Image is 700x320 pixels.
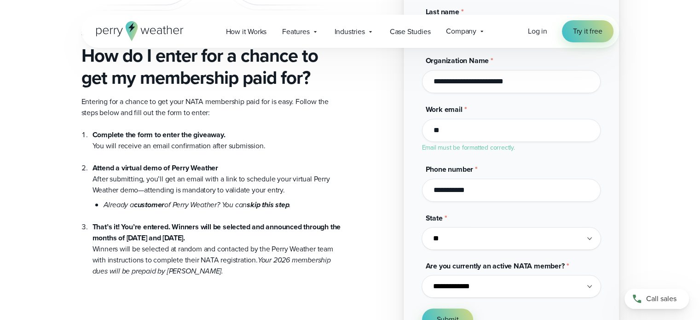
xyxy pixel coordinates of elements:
[226,26,267,37] span: How it Works
[104,199,291,210] em: Already a of Perry Weather? You can .
[446,26,476,37] span: Company
[247,199,289,210] strong: skip this step
[382,22,439,41] a: Case Studies
[426,213,443,223] span: State
[93,163,218,173] strong: Attend a virtual demo of Perry Weather
[390,26,431,37] span: Case Studies
[528,26,547,37] a: Log in
[528,26,547,36] span: Log in
[81,45,343,89] h3: How do I enter for a chance to get my membership paid for?
[93,151,343,210] li: After submitting, you’ll get an email with a link to schedule your virtual Perry Weather demo—att...
[426,6,459,17] span: Last name
[646,293,677,304] span: Call sales
[93,210,343,277] li: Winners will be selected at random and contacted by the Perry Weather team with instructions to c...
[93,129,226,140] strong: Complete the form to enter the giveaway.
[93,255,331,276] em: Your 2026 membership dues will be prepaid by [PERSON_NAME].
[562,20,613,42] a: Try it free
[426,104,463,115] span: Work email
[625,289,689,309] a: Call sales
[93,221,341,243] strong: That’s it! You’re entered. Winners will be selected and announced through the months of [DATE] an...
[422,143,515,152] label: Email must be formatted correctly.
[335,26,365,37] span: Industries
[218,22,275,41] a: How it Works
[426,261,565,271] span: Are you currently an active NATA member?
[81,96,343,118] p: Entering for a chance to get your NATA membership paid for is easy. Follow the steps below and fi...
[573,26,602,37] span: Try it free
[282,26,309,37] span: Features
[426,164,474,175] span: Phone number
[93,129,343,151] li: You will receive an email confirmation after submission.
[426,55,489,66] span: Organization Name
[134,199,164,210] strong: customer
